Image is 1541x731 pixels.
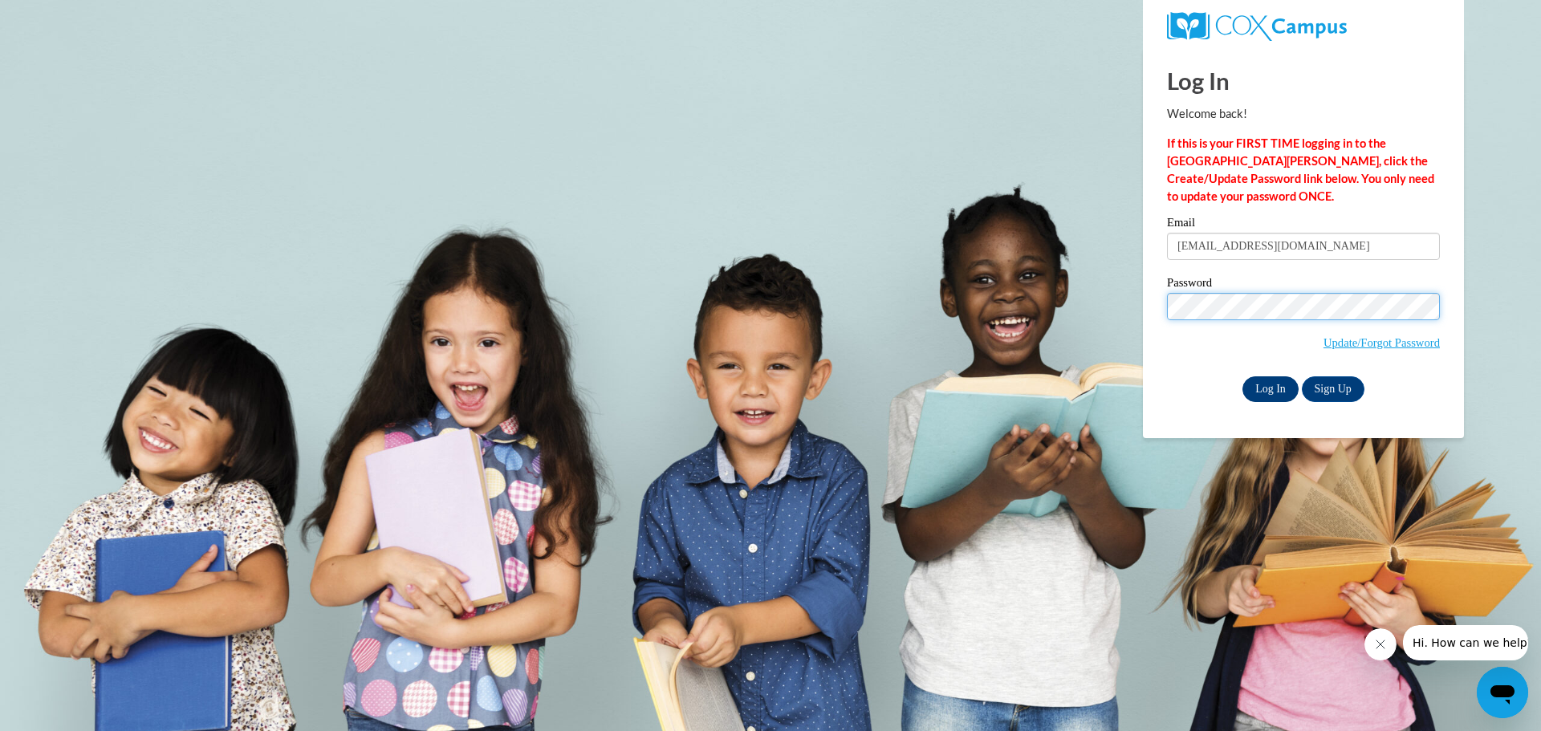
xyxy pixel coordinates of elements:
a: Update/Forgot Password [1323,336,1440,349]
p: Welcome back! [1167,105,1440,123]
input: Log In [1242,376,1299,402]
iframe: Close message [1364,628,1397,660]
a: Sign Up [1302,376,1364,402]
h1: Log In [1167,64,1440,97]
label: Password [1167,277,1440,293]
strong: If this is your FIRST TIME logging in to the [GEOGRAPHIC_DATA][PERSON_NAME], click the Create/Upd... [1167,136,1434,203]
img: COX Campus [1167,12,1347,41]
label: Email [1167,217,1440,233]
a: COX Campus [1167,12,1440,41]
span: Hi. How can we help? [10,11,130,24]
iframe: Message from company [1403,625,1528,660]
iframe: Button to launch messaging window [1477,667,1528,718]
